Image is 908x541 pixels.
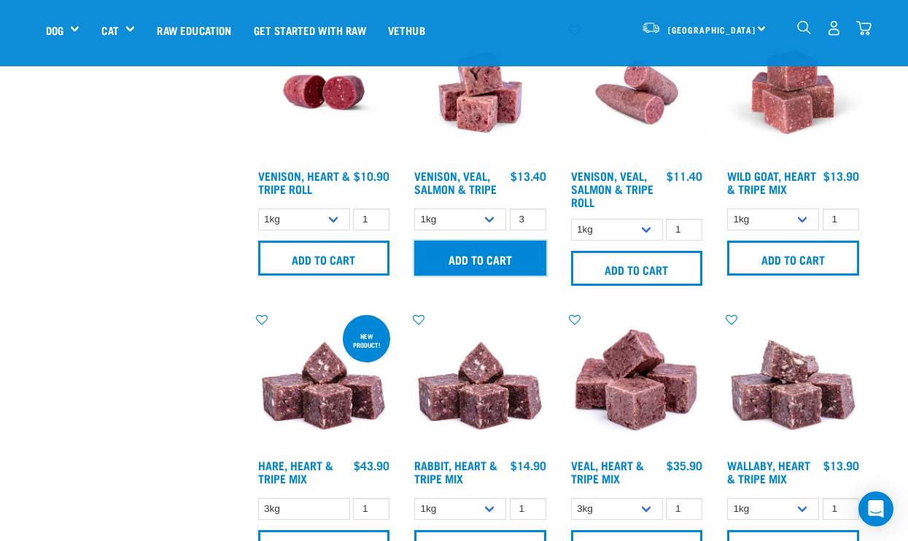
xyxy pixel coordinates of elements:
[727,462,810,481] a: Wallaby, Heart & Tripe Mix
[858,491,893,526] div: Open Intercom Messenger
[255,312,394,451] img: 1175 Rabbit Heart Tripe Mix 01
[666,219,702,241] input: 1
[727,241,859,276] input: Add to cart
[46,22,63,39] a: Dog
[571,172,653,205] a: Venison, Veal, Salmon & Tripe Roll
[511,459,546,472] div: $14.90
[510,498,546,521] input: 1
[510,209,546,231] input: 1
[414,462,497,481] a: Rabbit, Heart & Tripe Mix
[826,20,842,36] img: user.png
[411,312,550,451] img: 1175 Rabbit Heart Tripe Mix 01
[571,462,644,481] a: Veal, Heart & Tripe Mix
[723,312,863,451] img: 1174 Wallaby Heart Tripe Mix 01
[571,251,703,286] input: Add to cart
[567,23,707,162] img: Venison Veal Salmon Tripe 1651
[343,325,390,356] div: new product!
[667,459,702,472] div: $35.90
[258,462,333,481] a: Hare, Heart & Tripe Mix
[856,20,872,36] img: home-icon@2x.png
[243,1,377,59] a: Get started with Raw
[146,1,242,59] a: Raw Education
[567,312,707,451] img: Cubes
[414,172,497,192] a: Venison, Veal, Salmon & Tripe
[823,498,859,521] input: 1
[255,23,394,162] img: Raw Essentials Venison Heart & Tripe Hypoallergenic Raw Pet Food Bulk Roll Unwrapped
[797,20,811,34] img: home-icon-1@2x.png
[414,241,546,276] input: Add to cart
[823,459,859,472] div: $13.90
[723,23,863,162] img: Goat Heart Tripe 8451
[101,22,118,39] a: Cat
[258,241,390,276] input: Add to cart
[258,172,350,192] a: Venison, Heart & Tripe Roll
[727,172,816,192] a: Wild Goat, Heart & Tripe Mix
[666,498,702,521] input: 1
[411,23,550,162] img: Venison Veal Salmon Tripe 1621
[353,209,389,231] input: 1
[353,498,389,521] input: 1
[354,169,389,182] div: $10.90
[668,27,756,32] span: [GEOGRAPHIC_DATA]
[823,169,859,182] div: $13.90
[823,209,859,231] input: 1
[667,169,702,182] div: $11.40
[377,1,436,59] a: Vethub
[511,169,546,182] div: $13.40
[354,459,389,472] div: $43.90
[641,21,661,34] img: van-moving.png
